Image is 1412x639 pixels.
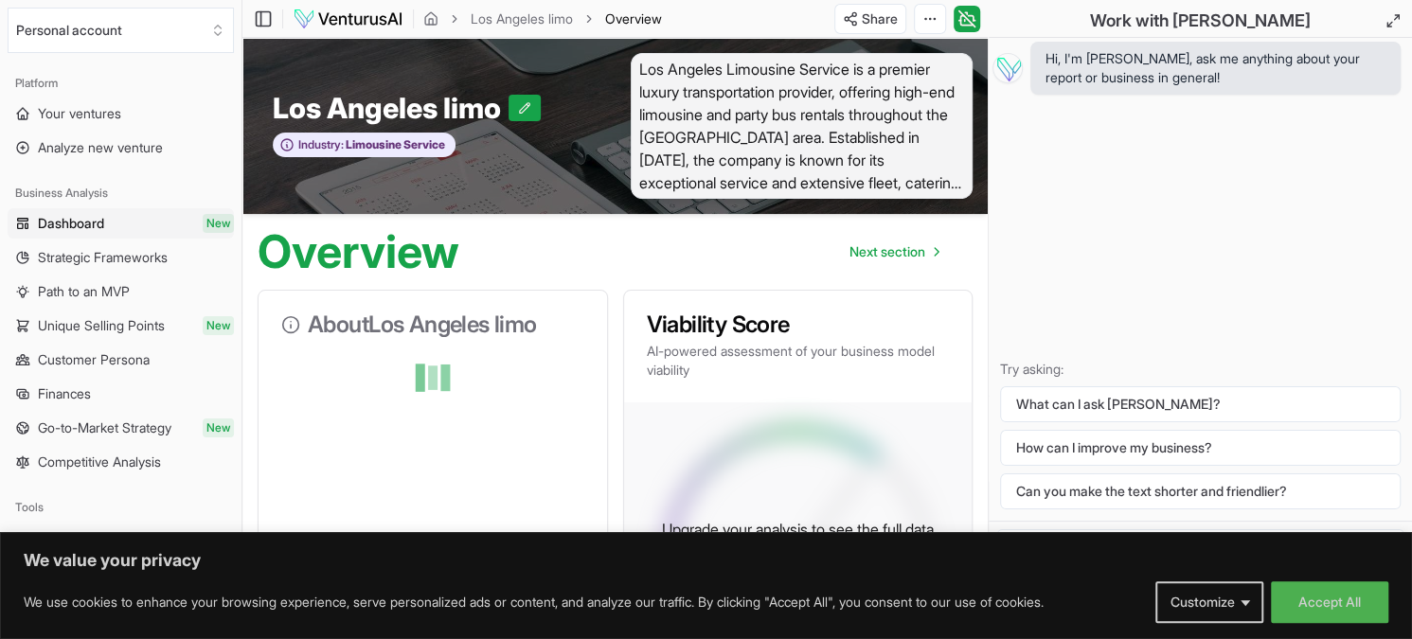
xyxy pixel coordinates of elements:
h3: About Los Angeles limo [281,313,584,336]
nav: pagination [834,233,954,271]
div: Business Analysis [8,178,234,208]
span: Competitive Analysis [38,453,161,471]
p: Upgrade your analysis to see the full data [662,518,934,541]
span: Dashboard [38,214,104,233]
span: New [203,214,234,233]
p: We value your privacy [24,549,1388,572]
button: Industry:Limousine Service [273,133,456,158]
span: Unique Selling Points [38,316,165,335]
span: New [203,418,234,437]
img: Vera [992,53,1023,83]
a: Pitch deck [8,523,234,553]
span: Strategic Frameworks [38,248,168,267]
span: Share [862,9,898,28]
h3: Viability Score [647,313,950,336]
a: Customer Persona [8,345,234,375]
button: Select an organization [8,8,234,53]
span: Finances [38,384,91,403]
span: Pitch deck [38,528,99,547]
p: Try asking: [1000,360,1401,379]
nav: breadcrumb [423,9,662,28]
button: How can I improve my business? [1000,430,1401,466]
span: Overview [605,9,662,28]
a: Unique Selling PointsNew [8,311,234,341]
div: Platform [8,68,234,98]
span: Next section [849,242,925,261]
a: DashboardNew [8,208,234,239]
span: Hi, I'm [PERSON_NAME], ask me anything about your report or business in general! [1046,49,1385,87]
span: Path to an MVP [38,282,130,301]
a: Your ventures [8,98,234,129]
span: Customer Persona [38,350,150,369]
p: AI-powered assessment of your business model viability [647,342,950,380]
span: Los Angeles limo [273,91,509,125]
a: Go to next page [834,233,954,271]
a: Strategic Frameworks [8,242,234,273]
span: Go-to-Market Strategy [38,418,171,437]
span: Limousine Service [344,137,445,152]
button: Customize [1155,581,1263,623]
span: New [203,316,234,335]
h1: Overview [258,229,459,275]
a: Competitive Analysis [8,447,234,477]
a: Path to an MVP [8,276,234,307]
a: Analyze new venture [8,133,234,163]
div: Tools [8,492,234,523]
span: Los Angeles Limousine Service is a premier luxury transportation provider, offering high-end limo... [631,53,974,199]
h2: Work with [PERSON_NAME] [1090,8,1311,34]
a: Go-to-Market StrategyNew [8,413,234,443]
a: Finances [8,379,234,409]
a: Los Angeles limo [471,9,573,28]
p: We use cookies to enhance your browsing experience, serve personalized ads or content, and analyz... [24,591,1044,613]
span: Analyze new venture [38,138,163,157]
span: Your ventures [38,104,121,123]
button: Can you make the text shorter and friendlier? [1000,473,1401,509]
span: Industry: [298,137,344,152]
button: What can I ask [PERSON_NAME]? [1000,386,1401,422]
button: Accept All [1271,581,1388,623]
button: Share [834,4,906,34]
img: logo [293,8,403,30]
